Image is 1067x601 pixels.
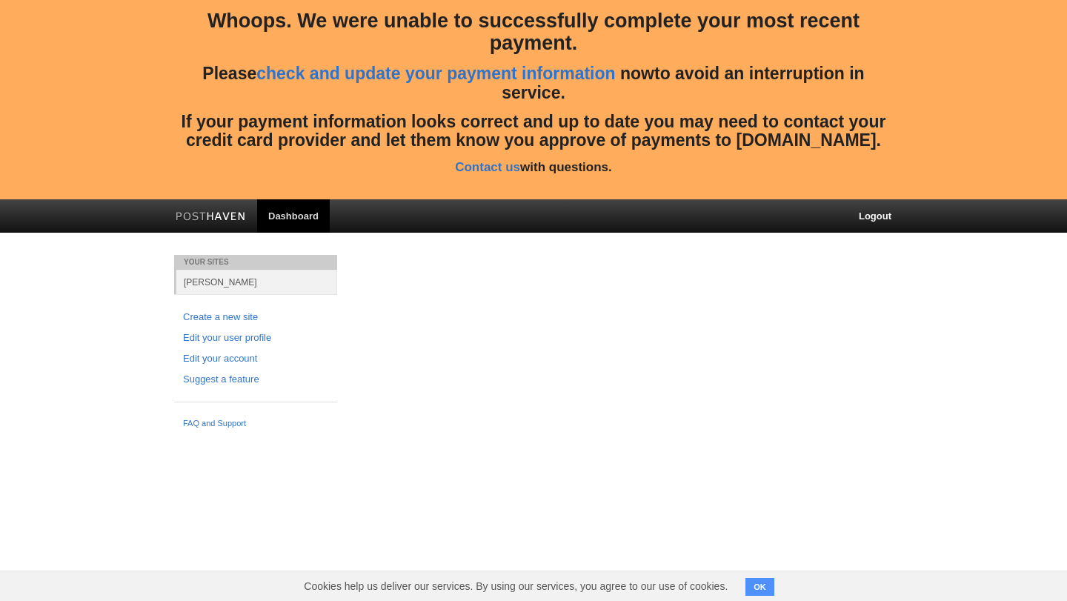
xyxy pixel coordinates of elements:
h4: Please to avoid an interruption in service. [174,64,893,102]
a: Suggest a feature [183,372,328,388]
h5: with questions. [174,161,893,175]
a: Contact us [455,160,520,174]
a: [PERSON_NAME] [176,270,337,294]
a: Logout [848,199,903,233]
strong: now [620,64,654,83]
a: Create a new site [183,310,328,325]
a: FAQ and Support [183,417,328,431]
a: Dashboard [257,199,330,233]
li: Your Sites [174,255,337,270]
a: Edit your user profile [183,331,328,346]
h3: Whoops. We were unable to successfully complete your most recent payment. [174,10,893,54]
img: Posthaven-bar [176,212,246,223]
span: Cookies help us deliver our services. By using our services, you agree to our use of cookies. [289,571,742,601]
a: Edit your account [183,351,328,367]
a: check and update your payment information [256,64,615,83]
button: OK [745,578,774,596]
h4: If your payment information looks correct and up to date you may need to contact your credit card... [174,113,893,150]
